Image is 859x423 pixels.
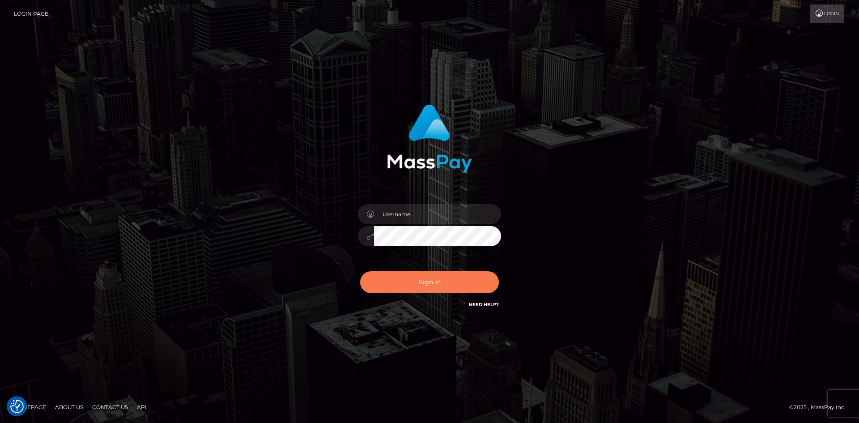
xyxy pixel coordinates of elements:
[10,400,50,414] a: Homepage
[360,271,499,293] button: Sign in
[387,104,472,173] img: MassPay Login
[789,402,852,412] div: © 2025 , MassPay Inc.
[89,400,132,414] a: Contact Us
[14,4,48,23] a: Login Page
[469,302,499,308] a: Need Help?
[10,400,24,413] img: Revisit consent button
[374,204,501,224] input: Username...
[133,400,150,414] a: API
[10,400,24,413] button: Consent Preferences
[51,400,87,414] a: About Us
[810,4,844,23] a: Login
